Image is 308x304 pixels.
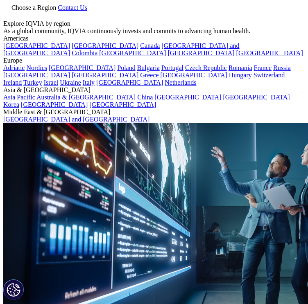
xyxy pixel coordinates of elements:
a: Turkey [23,79,42,86]
a: Poland [117,64,135,71]
a: Ireland [3,79,22,86]
a: [GEOGRAPHIC_DATA] and [GEOGRAPHIC_DATA] [3,116,149,123]
a: Nordics [26,64,47,71]
a: France [254,64,272,71]
a: Korea [3,101,19,108]
a: Canada [140,42,160,49]
a: [GEOGRAPHIC_DATA] [99,50,166,56]
div: Asia & [GEOGRAPHIC_DATA] [3,86,305,94]
a: Colombia [72,50,97,56]
div: Middle East & [GEOGRAPHIC_DATA] [3,108,305,116]
a: Czech Republic [185,64,227,71]
div: Explore IQVIA by region [3,20,305,27]
a: Portugal [161,64,183,71]
a: [GEOGRAPHIC_DATA] [3,72,70,79]
a: Bulgaria [137,64,160,71]
div: As a global community, IQVIA continuously invests and commits to advancing human health. [3,27,305,35]
button: Cookies Settings [3,279,24,300]
a: [GEOGRAPHIC_DATA] [154,94,221,101]
a: Netherlands [165,79,196,86]
a: Greece [140,72,159,79]
div: Europe [3,57,305,64]
a: Israel [44,79,59,86]
a: [GEOGRAPHIC_DATA] [49,64,115,71]
a: [GEOGRAPHIC_DATA] [72,42,138,49]
a: [GEOGRAPHIC_DATA] [161,72,227,79]
a: Romania [229,64,252,71]
a: [GEOGRAPHIC_DATA] [21,101,88,108]
a: Russia [273,64,291,71]
a: Hungary [229,72,252,79]
a: [GEOGRAPHIC_DATA] [72,72,138,79]
span: Choose a Region [11,4,56,11]
a: Australia & [GEOGRAPHIC_DATA] [36,94,136,101]
a: Asia Pacific [3,94,35,101]
a: Contact Us [58,4,87,11]
a: [GEOGRAPHIC_DATA] [3,42,70,49]
a: Switzerland [254,72,285,79]
div: Americas [3,35,305,42]
a: [GEOGRAPHIC_DATA] [89,101,156,108]
a: China [137,94,153,101]
a: [GEOGRAPHIC_DATA] [168,50,234,56]
a: [GEOGRAPHIC_DATA] [223,94,290,101]
a: [GEOGRAPHIC_DATA] [96,79,163,86]
a: [GEOGRAPHIC_DATA] [236,50,303,56]
a: Italy [83,79,95,86]
a: Ukraine [60,79,81,86]
a: [GEOGRAPHIC_DATA] and [GEOGRAPHIC_DATA] [3,42,240,56]
a: Adriatic [3,64,25,71]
